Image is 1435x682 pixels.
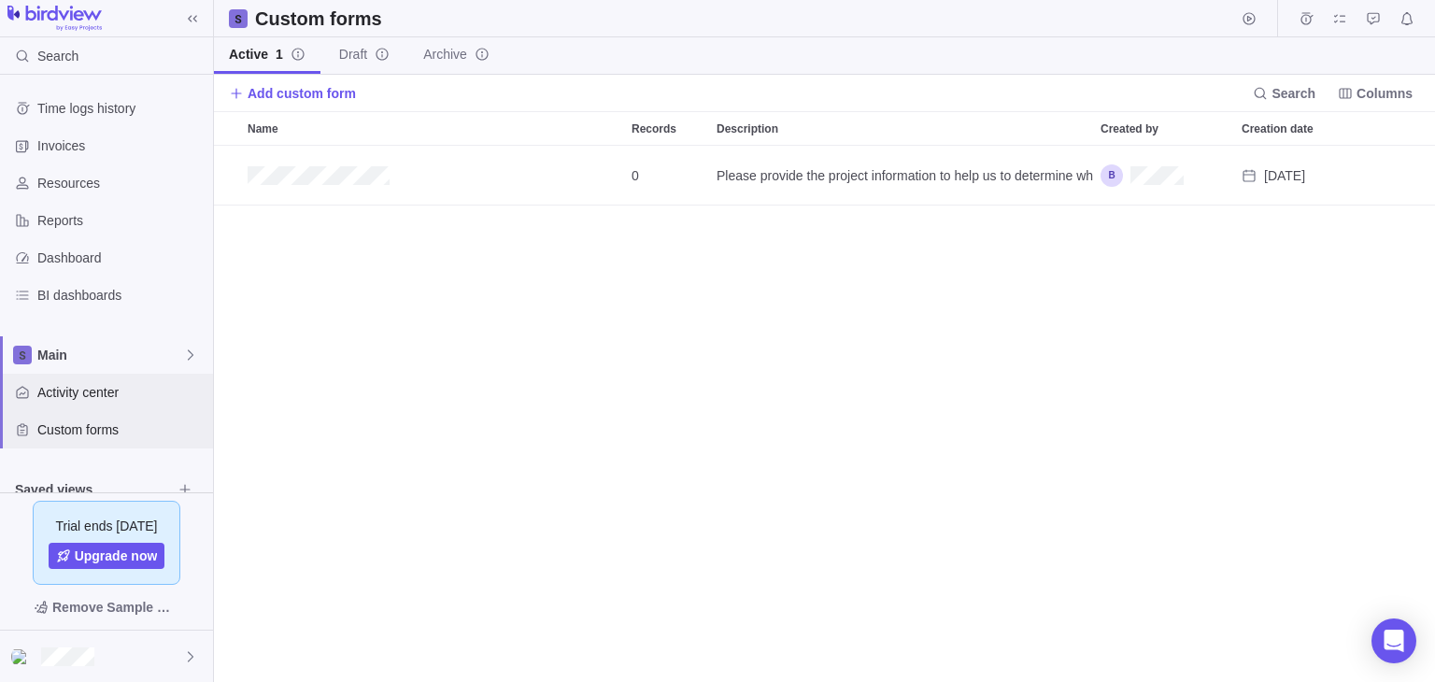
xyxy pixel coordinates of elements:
[1245,80,1323,107] span: Search
[37,99,206,118] span: Time logs history
[475,47,490,62] svg: info-description
[1234,112,1375,145] div: Creation date
[709,112,1093,145] div: Description
[632,166,639,185] span: 0
[11,646,34,668] div: Bernardo
[37,346,183,364] span: Main
[717,166,1093,185] span: Please provide the project information to help us to determine what resources your project requires
[276,47,283,62] span: 1
[1093,112,1234,145] div: Created by
[709,146,1093,206] div: Description
[229,80,356,107] span: Add custom form
[37,174,206,192] span: Resources
[37,47,78,65] span: Search
[1293,6,1319,32] span: Time logs
[214,37,320,74] a: Active1info-description
[1360,6,1386,32] span: Approval requests
[248,84,356,103] span: Add custom form
[1101,120,1158,138] span: Created by
[1264,166,1305,185] span: 17 Aug
[1242,120,1314,138] span: Creation date
[1357,84,1413,103] span: Columns
[324,37,405,74] a: Draftinfo-description
[37,249,206,267] span: Dashboard
[75,547,158,565] span: Upgrade now
[1093,146,1234,206] div: Created by
[37,420,206,439] span: Custom forms
[1330,80,1420,107] span: Columns
[624,146,709,205] div: 0
[717,120,778,138] span: Description
[52,596,179,618] span: Remove Sample Data
[1327,6,1353,32] span: My assignments
[423,45,467,64] span: Archive
[1236,6,1262,32] span: Start timer
[49,543,165,569] a: Upgrade now
[7,6,102,32] img: logo
[15,592,198,622] span: Remove Sample Data
[255,6,382,32] h2: Custom forms
[37,136,206,155] span: Invoices
[214,146,1435,682] div: grid
[15,480,172,499] span: Saved views
[229,45,283,64] span: Active
[375,47,390,62] svg: info-description
[408,37,504,74] a: Archiveinfo-description
[11,649,34,664] img: Show
[1394,14,1420,29] a: Notifications
[248,120,278,138] span: Name
[1394,6,1420,32] span: Notifications
[1093,146,1234,205] div: Bernardo
[172,476,198,503] span: Browse views
[1272,84,1315,103] span: Search
[291,47,305,62] svg: info-description
[240,112,624,145] div: Name
[240,146,624,206] div: Name
[624,146,709,206] div: Records
[709,146,1093,205] div: Please provide the project information to help us to determine what resources your project requires
[1371,618,1416,663] div: Open Intercom Messenger
[1327,14,1353,29] a: My assignments
[339,45,367,64] span: Draft
[56,517,158,535] span: Trial ends [DATE]
[1234,146,1375,206] div: Creation date
[37,383,206,402] span: Activity center
[624,112,709,145] div: Records
[1360,14,1386,29] a: Approval requests
[37,211,206,230] span: Reports
[632,120,676,138] span: Records
[1293,14,1319,29] a: Time logs
[37,286,206,305] span: BI dashboards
